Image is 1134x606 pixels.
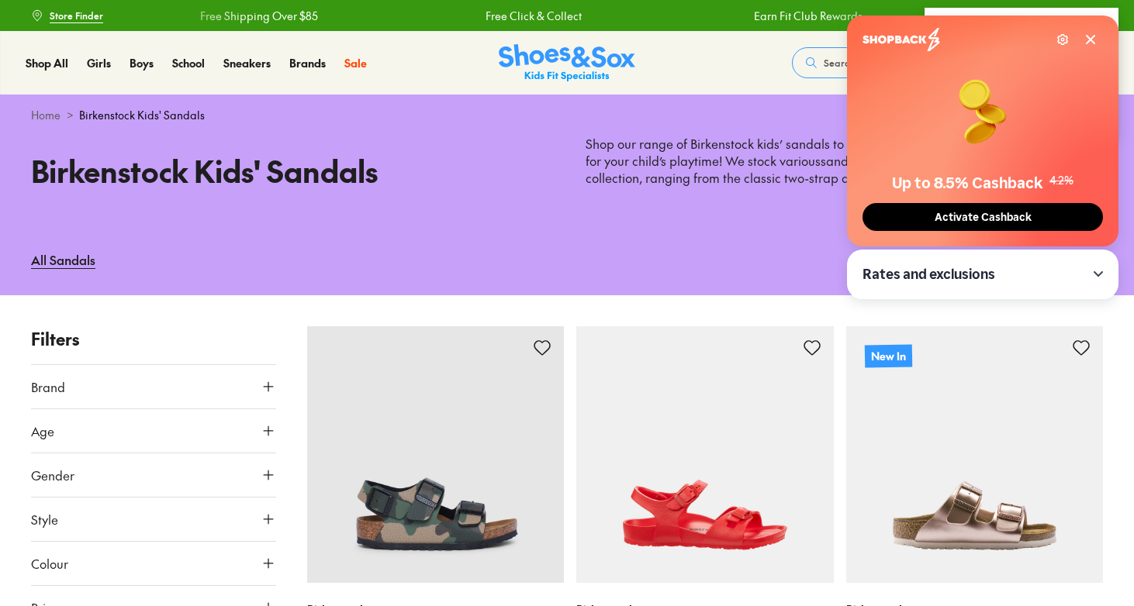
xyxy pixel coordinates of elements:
[792,47,1015,78] button: Search our range of products
[172,55,205,71] a: School
[344,55,367,71] a: Sale
[31,409,276,453] button: Age
[31,149,548,193] h1: Birkenstock Kids' Sandals
[970,2,1103,29] a: Book a FREE Expert Fitting
[31,365,276,408] button: Brand
[87,55,111,71] a: Girls
[31,2,103,29] a: Store Finder
[586,136,1103,187] p: Shop our range of Birkenstock kids’ sandals to enjoy a convenient and comfortable solution for yo...
[846,326,1104,584] a: New In
[31,466,74,484] span: Gender
[638,8,746,24] a: Earn Fit Club Rewards
[824,56,952,70] span: Search our range of products
[31,422,54,440] span: Age
[130,55,154,71] a: Boys
[31,554,68,573] span: Colour
[864,344,911,367] p: New In
[31,243,95,277] a: All Sandals
[821,152,859,169] a: sandal
[31,542,276,585] button: Colour
[499,44,635,82] a: Shoes & Sox
[31,498,276,541] button: Style
[26,55,68,71] a: Shop All
[84,8,202,24] a: Free Shipping Over $85
[31,107,61,123] a: Home
[223,55,271,71] a: Sneakers
[31,326,276,352] p: Filters
[289,55,326,71] a: Brands
[31,377,65,396] span: Brand
[31,107,1103,123] div: >
[31,453,276,497] button: Gender
[79,107,205,123] span: Birkenstock Kids' Sandals
[908,8,1025,24] a: Free Shipping Over $85
[369,8,465,24] a: Free Click & Collect
[31,510,58,529] span: Style
[499,44,635,82] img: SNS_Logo_Responsive.svg
[50,9,103,22] span: Store Finder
